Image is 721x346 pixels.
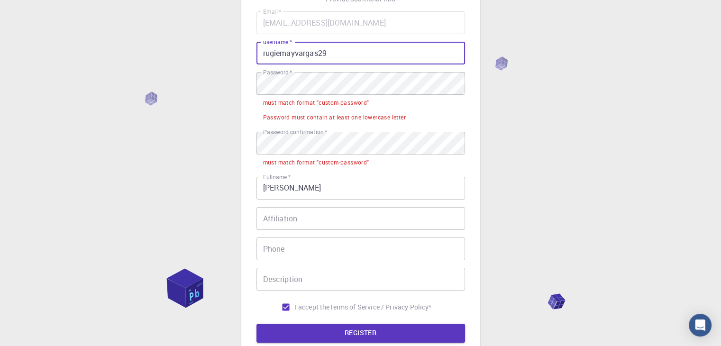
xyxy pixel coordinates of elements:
p: Terms of Service / Privacy Policy * [329,302,431,312]
label: username [263,38,292,46]
label: Password [263,68,292,76]
div: must match format "custom-password" [263,158,369,167]
label: Password confirmation [263,128,327,136]
button: REGISTER [256,324,465,343]
div: Open Intercom Messenger [689,314,712,337]
label: Fullname [263,173,291,181]
label: Email [263,8,281,16]
div: Password must contain at least one lowercase letter [263,113,406,122]
a: Terms of Service / Privacy Policy* [329,302,431,312]
span: I accept the [295,302,330,312]
div: must match format "custom-password" [263,98,369,108]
